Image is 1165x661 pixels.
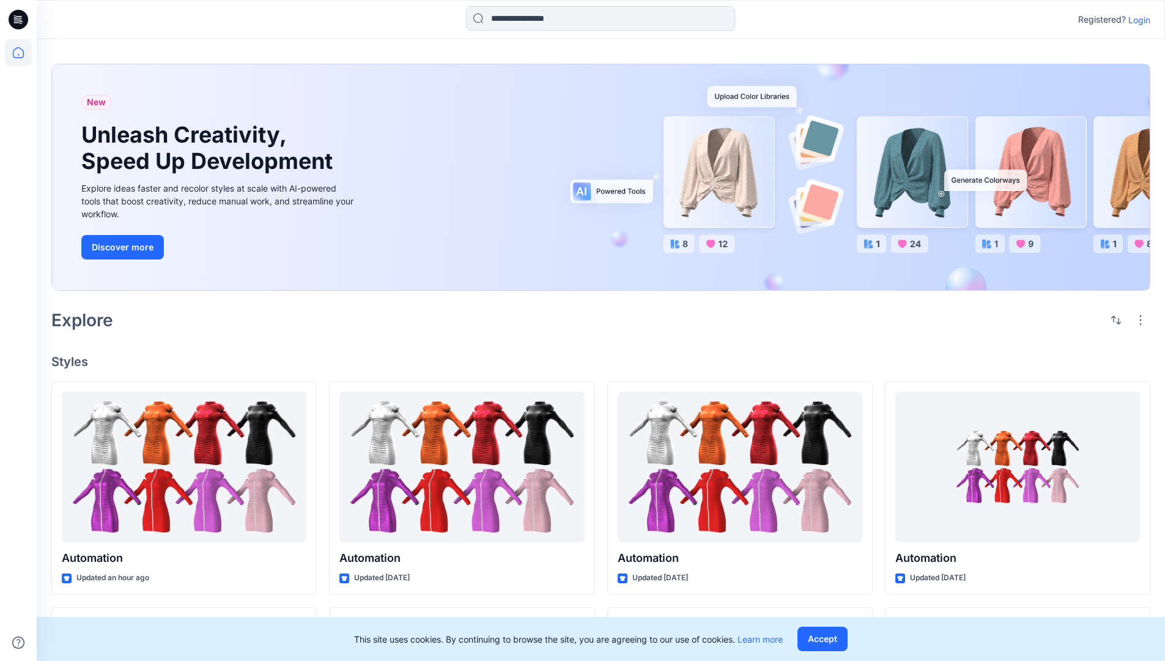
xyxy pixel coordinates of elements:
[797,627,848,651] button: Accept
[895,550,1140,567] p: Automation
[339,550,584,567] p: Automation
[62,392,306,543] a: Automation
[81,122,338,174] h1: Unleash Creativity, Speed Up Development
[632,572,688,584] p: Updated [DATE]
[738,634,783,644] a: Learn more
[81,235,164,260] button: Discover more
[618,392,862,543] a: Automation
[895,392,1140,543] a: Automation
[618,550,862,567] p: Automation
[62,550,306,567] p: Automation
[354,633,783,646] p: This site uses cookies. By continuing to browse the site, you are agreeing to our use of cookies.
[81,235,357,260] a: Discover more
[87,95,106,110] span: New
[1078,12,1126,27] p: Registered?
[1128,13,1150,26] p: Login
[76,572,149,584] p: Updated an hour ago
[81,182,357,220] div: Explore ideas faster and recolor styles at scale with AI-powered tools that boost creativity, red...
[51,310,113,330] h2: Explore
[354,572,410,584] p: Updated [DATE]
[910,572,966,584] p: Updated [DATE]
[339,392,584,543] a: Automation
[51,354,1150,369] h4: Styles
